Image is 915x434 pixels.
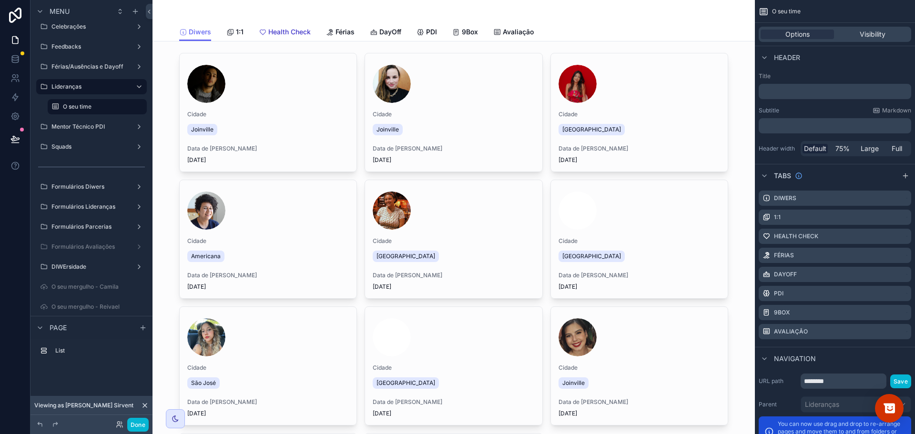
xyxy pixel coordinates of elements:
[36,179,147,194] a: Formulários Diwers
[36,259,147,274] a: DIWErsidade
[51,223,132,231] label: Formulários Parcerias
[774,213,781,221] label: 1:1
[51,143,132,151] label: Squads
[326,23,355,42] a: Férias
[127,418,149,432] button: Done
[759,107,779,114] label: Subtitle
[36,219,147,234] a: Formulários Parcerias
[48,99,147,114] a: O seu time
[36,59,147,74] a: Férias/Ausências e Dayoff
[774,309,790,316] label: 9Box
[51,283,145,291] label: O seu mergulho - Camila
[759,401,797,408] label: Parent
[226,23,244,42] a: 1:1
[51,263,132,271] label: DIWErsidade
[861,144,879,153] span: Large
[804,144,826,153] span: Default
[882,107,911,114] span: Markdown
[36,279,147,294] a: O seu mergulho - Camila
[36,79,147,94] a: Lideranças
[759,377,797,385] label: URL path
[51,203,132,211] label: Formulários Lideranças
[51,83,128,91] label: Lideranças
[774,232,818,240] label: Health Check
[179,23,211,41] a: Diwers
[63,103,141,111] label: O seu time
[835,144,850,153] span: 75%
[774,354,816,363] span: Navigation
[36,199,147,214] a: Formulários Lideranças
[892,144,902,153] span: Full
[51,123,132,131] label: Mentor Técnico PDI
[452,23,478,42] a: 9Box
[51,43,132,50] label: Feedbacks
[774,271,797,278] label: DayOff
[759,145,797,152] label: Header width
[50,7,70,16] span: Menu
[36,19,147,34] a: Celebrações
[873,107,911,114] a: Markdown
[785,30,810,39] span: Options
[370,23,401,42] a: DayOff
[772,8,801,15] span: O seu time
[34,402,133,409] span: Viewing as [PERSON_NAME] Sirvent
[51,303,145,311] label: O seu mergulho - Reivael
[50,323,67,333] span: Page
[36,39,147,54] a: Feedbacks
[875,394,904,423] button: Mostrar pesquisa
[335,27,355,37] span: Férias
[379,27,401,37] span: DayOff
[51,183,132,191] label: Formulários Diwers
[890,374,911,388] button: Save
[417,23,437,42] a: PDI
[805,400,839,409] span: Lideranças
[268,27,311,37] span: Health Check
[774,328,808,335] label: Avaliação
[51,63,132,71] label: Férias/Ausências e Dayoff
[759,84,911,99] div: scrollable content
[860,30,885,39] span: Visibility
[774,290,783,297] label: PDI
[774,171,791,181] span: Tabs
[462,27,478,37] span: 9Box
[36,239,147,254] a: Formulários Avaliações
[493,23,534,42] a: Avaliação
[801,396,911,413] button: Lideranças
[759,72,911,80] label: Title
[774,252,794,259] label: Férias
[236,27,244,37] span: 1:1
[36,119,147,134] a: Mentor Técnico PDI
[51,23,132,30] label: Celebrações
[36,299,147,314] a: O seu mergulho - Reivael
[36,139,147,154] a: Squads
[51,243,132,251] label: Formulários Avaliações
[189,27,211,37] span: Diwers
[759,118,911,133] div: scrollable content
[259,23,311,42] a: Health Check
[774,194,796,202] label: Diwers
[774,53,800,62] span: Header
[503,27,534,37] span: Avaliação
[55,347,143,354] label: List
[426,27,437,37] span: PDI
[30,339,152,368] div: scrollable content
